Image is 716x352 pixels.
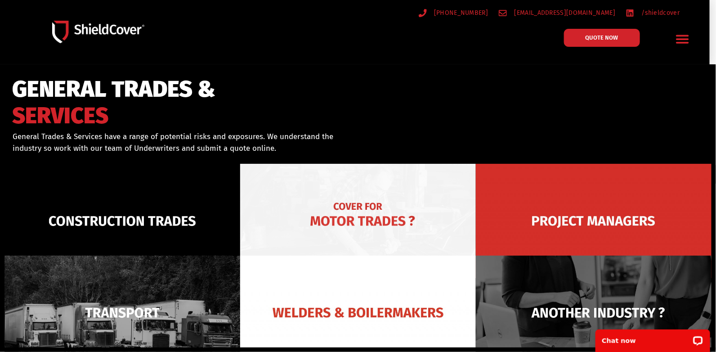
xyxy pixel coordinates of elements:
[499,7,615,18] a: [EMAIL_ADDRESS][DOMAIN_NAME]
[13,131,346,154] p: General Trades & Services have a range of potential risks and exposures. We understand the indust...
[512,7,615,18] span: [EMAIL_ADDRESS][DOMAIN_NAME]
[672,28,693,50] div: Menu Toggle
[586,35,618,41] span: QUOTE NOW
[564,29,640,47] a: QUOTE NOW
[12,80,215,99] span: GENERAL TRADES &
[52,21,144,43] img: Shield-Cover-Underwriting-Australia-logo-full
[640,7,680,18] span: /shieldcover
[419,7,488,18] a: [PHONE_NUMBER]
[590,324,716,352] iframe: LiveChat chat widget
[626,7,680,18] a: /shieldcover
[432,7,488,18] span: [PHONE_NUMBER]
